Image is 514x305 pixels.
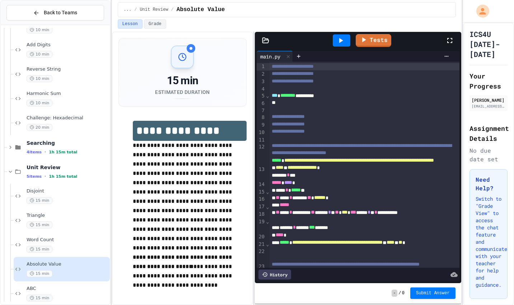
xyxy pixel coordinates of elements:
[476,195,501,289] p: Switch to "Grade View" to access the chat feature and communicate with your teacher for help and ...
[27,286,108,292] span: ABC
[257,107,266,114] div: 7
[392,290,397,297] span: -
[27,66,108,72] span: Reverse String
[257,203,266,211] div: 17
[416,290,450,296] span: Submit Answer
[257,218,266,233] div: 19
[134,7,137,13] span: /
[257,53,284,60] div: main.py
[124,7,132,13] span: ...
[118,19,142,29] button: Lesson
[144,19,166,29] button: Grade
[177,5,225,14] span: Absolute Value
[257,181,266,189] div: 14
[27,221,52,228] span: 15 min
[45,149,46,155] span: •
[266,241,269,247] span: Fold line
[257,129,266,137] div: 10
[27,295,52,301] span: 15 min
[266,189,269,195] span: Fold line
[402,290,405,296] span: 0
[27,246,52,253] span: 15 min
[27,188,108,194] span: Disjoint
[27,27,52,33] span: 10 min
[469,3,491,19] div: My Account
[469,71,508,91] h2: Your Progress
[257,211,266,218] div: 18
[257,71,266,78] div: 2
[27,213,108,219] span: Triangle
[266,204,269,210] span: Fold line
[27,261,108,267] span: Absolute Value
[257,78,266,86] div: 3
[27,115,108,121] span: Challenge: Hexadecimal
[140,7,168,13] span: Unit Review
[257,263,266,270] div: 23
[49,174,77,179] span: 1h 15m total
[472,97,505,103] div: [PERSON_NAME]
[155,74,210,87] div: 15 min
[155,89,210,96] div: Estimated Duration
[27,124,52,131] span: 20 min
[49,150,77,154] span: 1h 15m total
[476,175,501,192] h3: Need Help?
[257,189,266,196] div: 15
[410,287,455,299] button: Submit Answer
[6,5,104,20] button: Back to Teams
[469,146,508,163] div: No due date set
[356,34,391,47] a: Tests
[266,219,269,224] span: Fold line
[257,241,266,248] div: 21
[257,248,266,263] div: 22
[27,91,108,97] span: Harmonic Sum
[399,290,401,296] span: /
[27,140,108,146] span: Searching
[257,137,266,144] div: 11
[27,174,42,179] span: 5 items
[27,51,52,58] span: 10 min
[44,9,77,16] span: Back to Teams
[257,86,266,93] div: 4
[258,270,291,280] div: History
[257,63,266,71] div: 1
[27,100,52,106] span: 10 min
[257,121,266,129] div: 9
[257,196,266,203] div: 16
[257,51,293,62] div: main.py
[257,92,266,100] div: 5
[27,75,52,82] span: 10 min
[27,270,52,277] span: 15 min
[257,114,266,121] div: 8
[257,100,266,107] div: 6
[27,42,108,48] span: Add Digits
[257,143,266,166] div: 12
[472,104,505,109] div: [EMAIL_ADDRESS][DOMAIN_NAME]
[469,29,508,59] h1: ICS4U [DATE]-[DATE]
[27,150,42,154] span: 4 items
[171,7,174,13] span: /
[266,93,269,99] span: Fold line
[257,233,266,241] div: 20
[45,173,46,179] span: •
[27,164,108,171] span: Unit Review
[257,166,266,181] div: 13
[27,197,52,204] span: 15 min
[27,237,108,243] span: Word Count
[469,123,508,143] h2: Assignment Details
